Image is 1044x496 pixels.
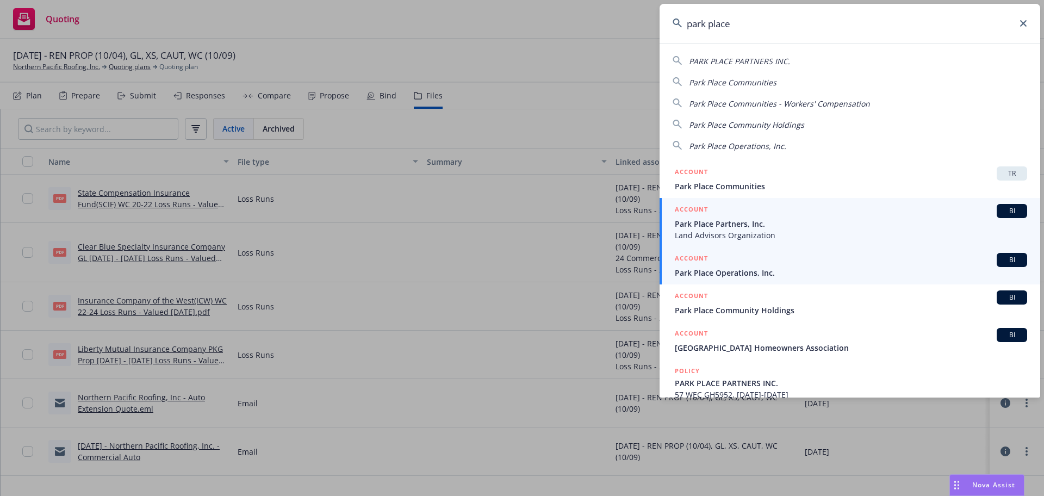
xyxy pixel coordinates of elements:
a: ACCOUNTBIPark Place Operations, Inc. [660,247,1040,284]
span: Park Place Operations, Inc. [675,267,1027,278]
span: Park Place Communities [689,77,776,88]
h5: ACCOUNT [675,204,708,217]
a: ACCOUNTBIPark Place Partners, Inc.Land Advisors Organization [660,198,1040,247]
h5: ACCOUNT [675,328,708,341]
span: Park Place Community Holdings [675,305,1027,316]
a: POLICYPARK PLACE PARTNERS INC.57 WEC GH5952, [DATE]-[DATE] [660,359,1040,406]
span: BI [1001,293,1023,302]
a: ACCOUNTBI[GEOGRAPHIC_DATA] Homeowners Association [660,322,1040,359]
div: Drag to move [950,475,964,495]
span: [GEOGRAPHIC_DATA] Homeowners Association [675,342,1027,354]
h5: ACCOUNT [675,166,708,179]
span: BI [1001,330,1023,340]
h5: ACCOUNT [675,253,708,266]
h5: POLICY [675,365,700,376]
span: 57 WEC GH5952, [DATE]-[DATE] [675,389,1027,400]
span: Nova Assist [972,480,1015,489]
span: Land Advisors Organization [675,230,1027,241]
button: Nova Assist [949,474,1024,496]
span: Park Place Community Holdings [689,120,804,130]
span: PARK PLACE PARTNERS INC. [675,377,1027,389]
span: TR [1001,169,1023,178]
span: Park Place Communities [675,181,1027,192]
span: Park Place Partners, Inc. [675,218,1027,230]
span: Park Place Operations, Inc. [689,141,786,151]
h5: ACCOUNT [675,290,708,303]
span: PARK PLACE PARTNERS INC. [689,56,790,66]
span: BI [1001,206,1023,216]
span: BI [1001,255,1023,265]
span: Park Place Communities - Workers' Compensation [689,98,870,109]
a: ACCOUNTBIPark Place Community Holdings [660,284,1040,322]
input: Search... [660,4,1040,43]
a: ACCOUNTTRPark Place Communities [660,160,1040,198]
